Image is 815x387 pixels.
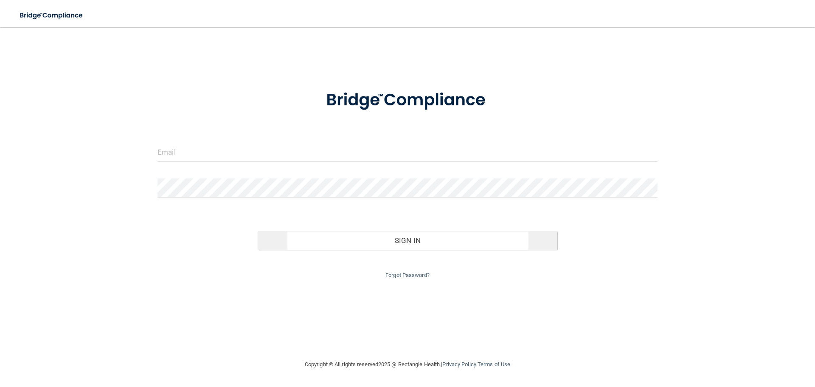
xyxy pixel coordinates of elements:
[385,272,430,278] a: Forgot Password?
[157,143,658,162] input: Email
[478,361,510,367] a: Terms of Use
[253,351,562,378] div: Copyright © All rights reserved 2025 @ Rectangle Health | |
[442,361,476,367] a: Privacy Policy
[258,231,558,250] button: Sign In
[309,78,506,122] img: bridge_compliance_login_screen.278c3ca4.svg
[13,7,91,24] img: bridge_compliance_login_screen.278c3ca4.svg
